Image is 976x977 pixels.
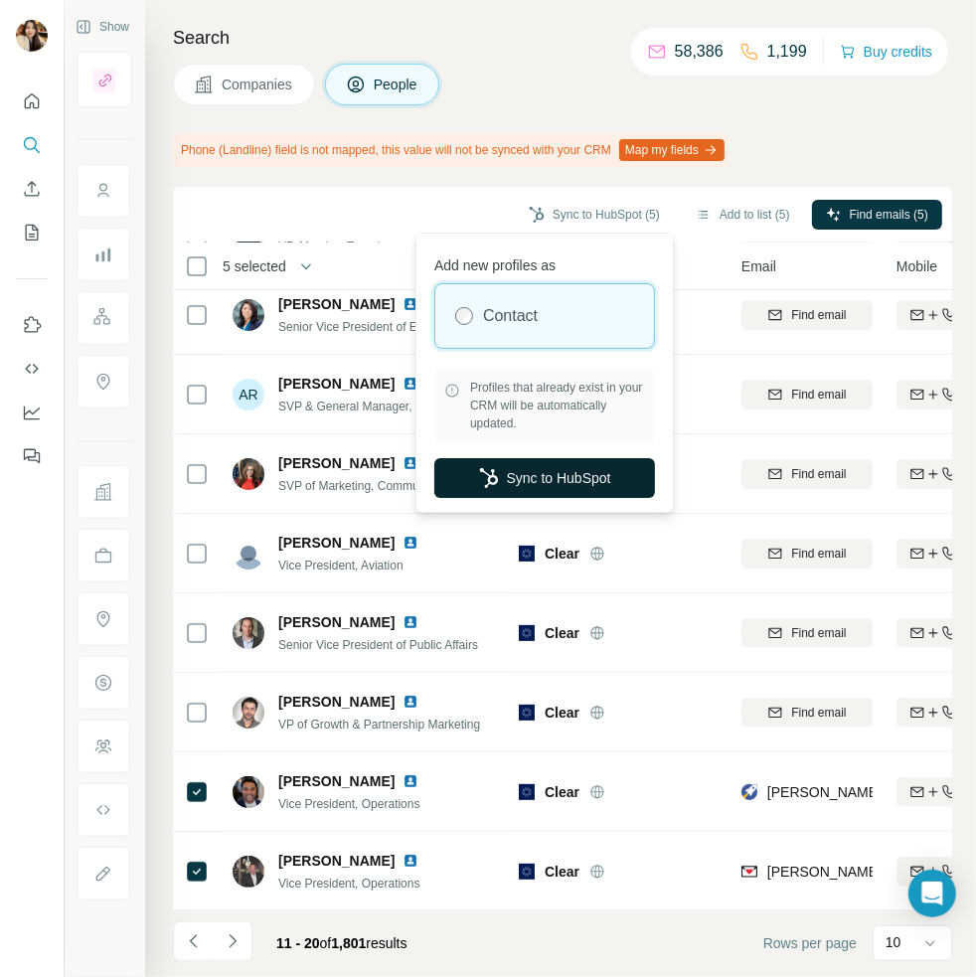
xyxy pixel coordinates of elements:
span: Vice President, Aviation [278,559,404,572]
img: Avatar [233,617,264,649]
img: Logo of Clear [519,625,535,641]
button: Buy credits [840,38,932,66]
span: Find email [791,624,846,642]
button: Use Surfe API [16,351,48,387]
img: Avatar [233,697,264,729]
span: 5 selected [223,256,286,276]
img: Logo of Clear [519,705,535,721]
button: Enrich CSV [16,171,48,207]
span: VP of Growth & Partnership Marketing [278,718,480,732]
span: Email [741,256,776,276]
span: Find email [791,704,846,722]
button: Show [62,12,143,42]
button: Quick start [16,83,48,119]
span: [PERSON_NAME] [278,374,395,394]
button: Map my fields [619,139,725,161]
img: Avatar [233,299,264,331]
span: [PERSON_NAME] [278,533,395,553]
img: Avatar [233,458,264,490]
span: [PERSON_NAME] [278,453,395,473]
span: [PERSON_NAME] [278,771,395,791]
p: Add new profiles as [434,247,655,275]
span: Senior Vice President of Public Affairs [278,638,478,652]
p: 58,386 [675,40,724,64]
span: SVP of Marketing, Communications & Brand [278,477,513,493]
button: Find email [741,698,873,728]
span: Find email [791,386,846,404]
img: Avatar [233,776,264,808]
span: Clear [545,544,579,564]
button: Find email [741,459,873,489]
img: LinkedIn logo [403,773,418,789]
span: Find emails (5) [850,206,928,224]
img: Logo of Clear [519,546,535,562]
img: provider findymail logo [741,862,757,882]
img: Logo of Clear [519,864,535,880]
p: 10 [886,932,901,952]
img: LinkedIn logo [403,694,418,710]
img: Logo of Clear [519,784,535,800]
button: Use Surfe on LinkedIn [16,307,48,343]
label: Contact [483,304,538,328]
span: Senior Vice President of Engineering [278,320,473,334]
span: of [320,935,332,951]
span: Profiles that already exist in your CRM will be automatically updated. [470,379,645,432]
button: Dashboard [16,395,48,430]
button: Sync to HubSpot [434,458,655,498]
span: SVP & General Manager, CLEAR1 (CLEAR for Enterprise) [278,398,587,413]
button: Navigate to next page [213,921,252,961]
button: Find email [741,380,873,409]
button: Navigate to previous page [173,921,213,961]
img: Avatar [16,20,48,52]
span: [PERSON_NAME] [278,294,395,314]
span: Mobile [896,256,937,276]
span: [PERSON_NAME] [278,612,395,632]
button: Find email [741,618,873,648]
img: Avatar [233,538,264,570]
span: [PERSON_NAME] [278,851,395,871]
span: [PERSON_NAME] [278,692,395,712]
button: Find email [741,539,873,569]
span: Rows per page [763,933,857,953]
span: Clear [545,862,579,882]
span: 11 - 20 [276,935,320,951]
span: Vice President, Operations [278,877,420,891]
img: LinkedIn logo [403,296,418,312]
h4: Search [173,24,952,52]
button: Feedback [16,438,48,474]
span: Clear [545,623,579,643]
span: results [276,935,407,951]
button: My lists [16,215,48,250]
span: 1,801 [331,935,366,951]
span: Companies [222,75,294,94]
button: Find email [741,300,873,330]
img: LinkedIn logo [403,455,418,471]
div: Open Intercom Messenger [908,870,956,917]
span: Vice President, Operations [278,797,420,811]
button: Sync to HubSpot (5) [515,200,674,230]
div: Phone (Landline) field is not mapped, this value will not be synced with your CRM [173,133,729,167]
span: People [374,75,419,94]
img: provider rocketreach logo [741,782,757,802]
span: Find email [791,545,846,563]
button: Search [16,127,48,163]
span: Clear [545,782,579,802]
img: Avatar [233,856,264,888]
button: Find emails (5) [812,200,942,230]
span: Find email [791,306,846,324]
img: LinkedIn logo [403,614,418,630]
span: Find email [791,465,846,483]
img: LinkedIn logo [403,535,418,551]
img: LinkedIn logo [403,853,418,869]
p: 1,199 [767,40,807,64]
button: Add to list (5) [682,200,804,230]
span: Clear [545,703,579,723]
div: AR [233,379,264,410]
img: LinkedIn logo [403,376,418,392]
